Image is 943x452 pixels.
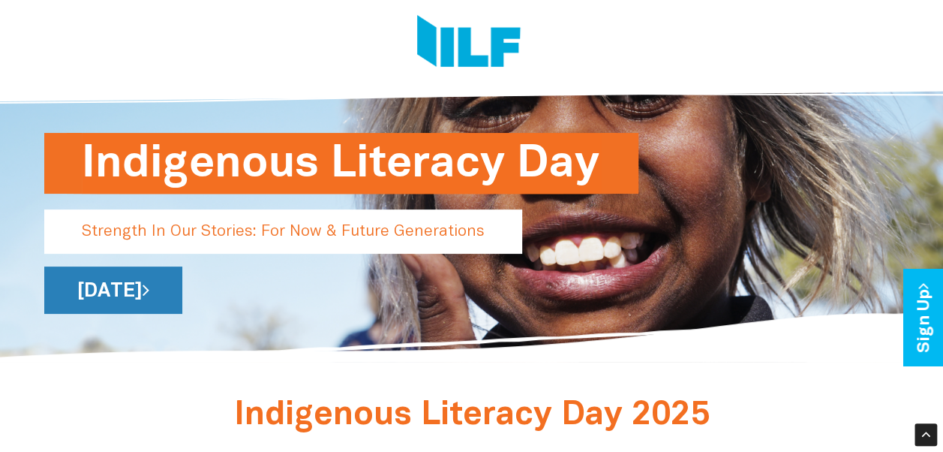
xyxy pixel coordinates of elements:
img: Logo [417,15,521,71]
span: Indigenous Literacy Day 2025 [234,400,710,431]
a: [DATE] [44,267,182,314]
h1: Indigenous Literacy Day [82,133,601,194]
div: Scroll Back to Top [914,423,937,446]
p: Strength In Our Stories: For Now & Future Generations [44,209,522,254]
